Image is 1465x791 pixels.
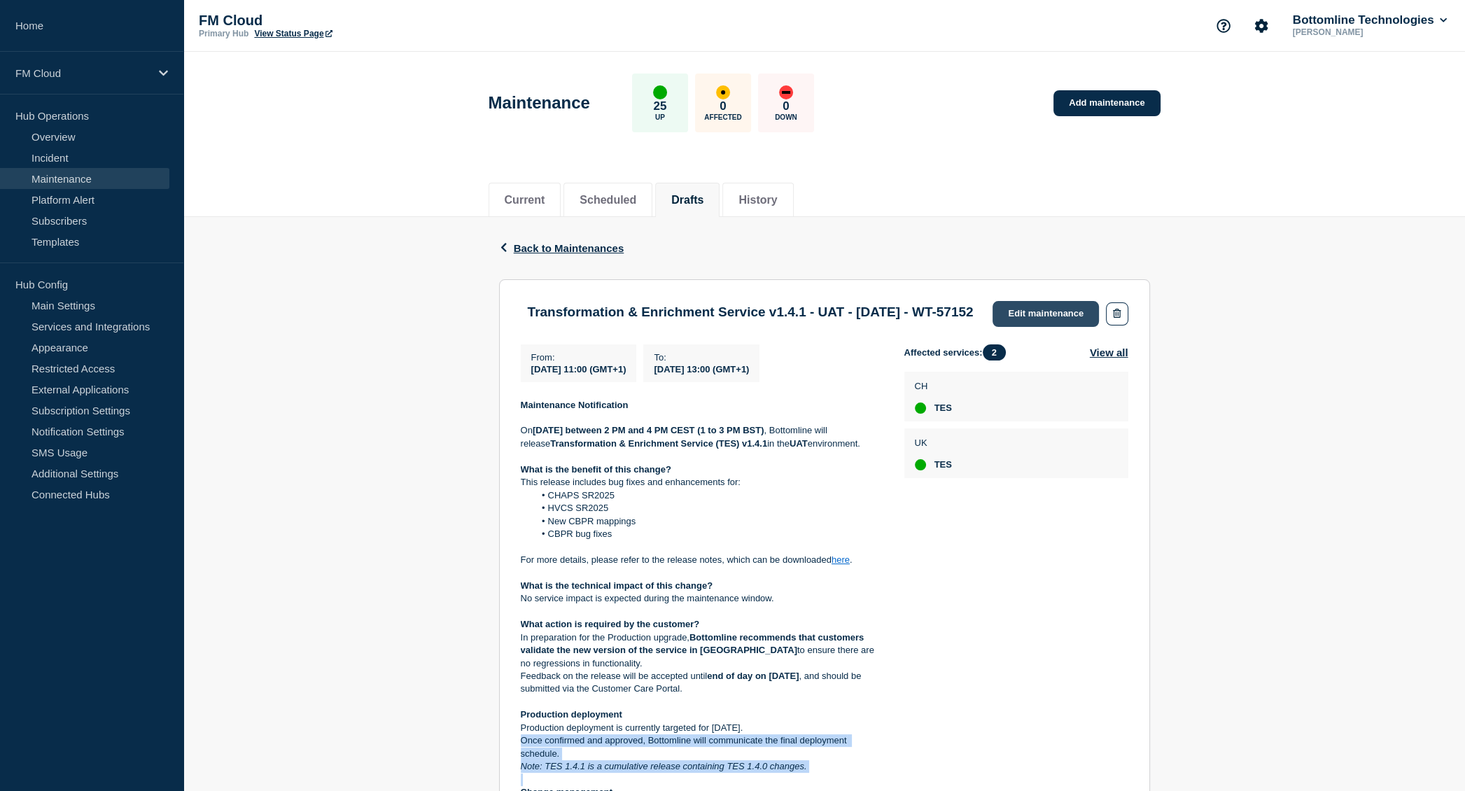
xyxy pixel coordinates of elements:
p: FM Cloud [199,13,479,29]
h3: Transformation & Enrichment Service v1.4.1 - UAT - [DATE] - WT-57152 [528,304,974,320]
span: 2 [983,344,1006,360]
strong: What is the benefit of this change? [521,464,671,475]
strong: What action is required by the customer? [521,619,700,629]
button: Back to Maintenances [499,242,624,254]
p: 25 [653,99,666,113]
li: New CBPR mappings [534,515,882,528]
p: From : [531,352,626,363]
p: No service impact is expected during the maintenance window. [521,592,882,605]
a: Add maintenance [1053,90,1160,116]
button: Drafts [671,194,703,206]
p: Down [775,113,797,121]
a: View Status Page [254,29,332,38]
strong: Maintenance Notification [521,400,629,410]
button: Account settings [1247,11,1276,41]
div: up [653,85,667,99]
strong: Bottomline recommends that customers validate the new version of the service in [GEOGRAPHIC_DATA] [521,632,867,655]
button: Current [505,194,545,206]
button: Support [1209,11,1238,41]
strong: Production deployment [521,709,622,720]
span: Back to Maintenances [514,242,624,254]
button: View all [1090,344,1128,360]
p: Feedback on the release will be accepted until , and should be submitted via the Customer Care Po... [521,670,882,696]
p: FM Cloud [15,67,150,79]
span: Affected services: [904,344,1013,360]
strong: end of day on [DATE] [707,671,799,681]
em: Note: TES 1.4.1 is a cumulative release containing TES 1.4.0 changes. [521,761,807,771]
p: Up [655,113,665,121]
p: On , Bottomline will release in the environment. [521,424,882,450]
div: down [779,85,793,99]
a: here [832,554,850,565]
p: CH [915,381,952,391]
p: [PERSON_NAME] [1290,27,1436,37]
strong: What is the technical impact of this change? [521,580,713,591]
span: [DATE] 13:00 (GMT+1) [654,364,749,374]
li: CBPR bug fixes [534,528,882,540]
div: up [915,402,926,414]
li: CHAPS SR2025 [534,489,882,502]
a: Edit maintenance [993,301,1099,327]
p: Primary Hub [199,29,248,38]
p: UK [915,437,952,448]
button: Scheduled [580,194,636,206]
span: TES [934,402,952,414]
p: To : [654,352,749,363]
div: up [915,459,926,470]
button: History [738,194,777,206]
div: affected [716,85,730,99]
h1: Maintenance [489,93,590,113]
p: For more details, please refer to the release notes, which can be downloaded . [521,554,882,566]
p: Affected [704,113,741,121]
button: Bottomline Technologies [1290,13,1450,27]
span: TES [934,459,952,470]
p: Production deployment is currently targeted for [DATE]. [521,722,882,734]
span: [DATE] 11:00 (GMT+1) [531,364,626,374]
p: 0 [720,99,726,113]
p: 0 [783,99,789,113]
p: In preparation for the Production upgrade, to ensure there are no regressions in functionality. [521,631,882,670]
p: This release includes bug fixes and enhancements for: [521,476,882,489]
strong: Transformation & Enrichment Service (TES) v1.4.1 [550,438,767,449]
strong: UAT [790,438,808,449]
li: HVCS SR2025 [534,502,882,514]
p: Once confirmed and approved, Bottomline will communicate the final deployment schedule. [521,734,882,760]
strong: [DATE] between 2 PM and 4 PM CEST (1 to 3 PM BST) [533,425,764,435]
